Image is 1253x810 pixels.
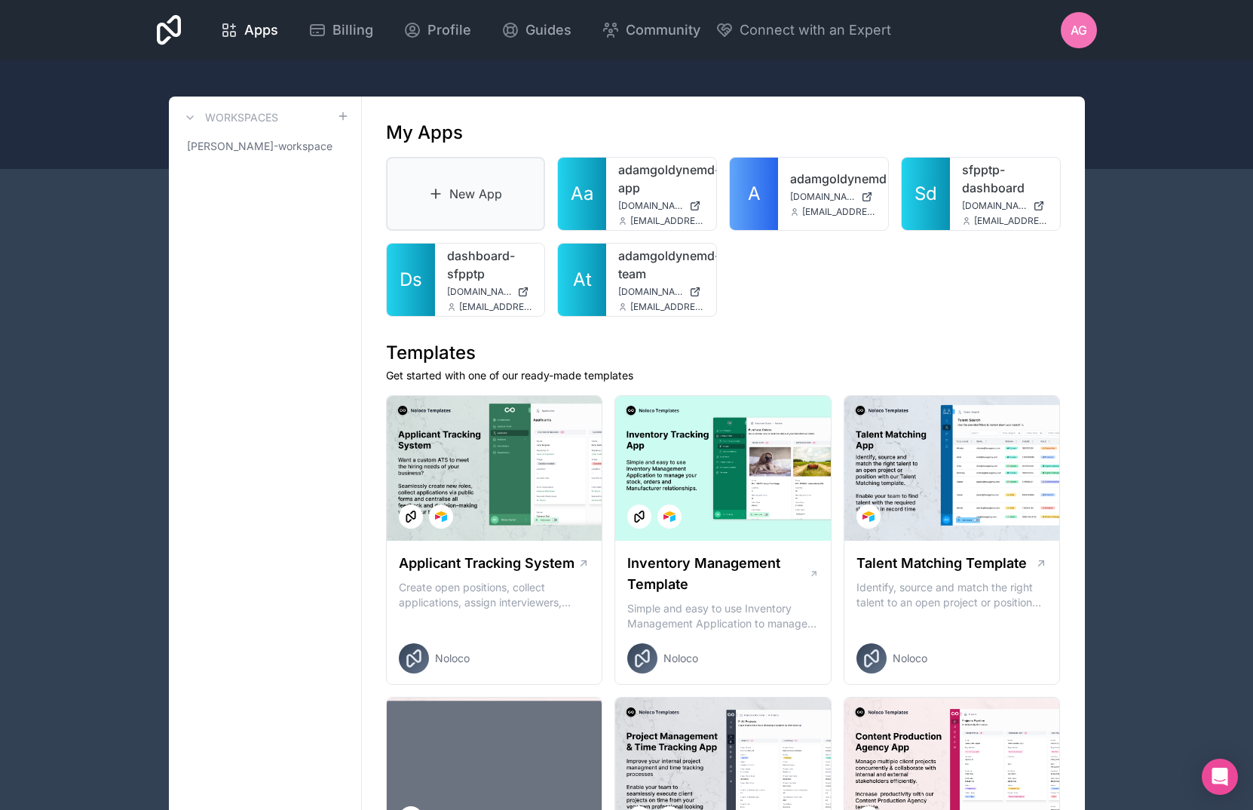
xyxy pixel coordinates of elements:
span: Noloco [435,651,470,666]
span: Sd [914,182,937,206]
a: Workspaces [181,109,278,127]
span: Profile [427,20,471,41]
span: [DOMAIN_NAME] [447,286,512,298]
a: Aa [558,158,606,230]
span: [EMAIL_ADDRESS][DOMAIN_NAME] [459,301,533,313]
a: sfpptp-dashboard [962,161,1048,197]
a: adamgoldynemd-team [618,247,704,283]
span: [PERSON_NAME]-workspace [187,139,332,154]
span: Billing [332,20,373,41]
h1: Applicant Tracking System [399,553,574,574]
span: At [573,268,592,292]
a: adamgoldynemd-app [618,161,704,197]
span: Guides [525,20,571,41]
a: [DOMAIN_NAME] [962,200,1048,212]
span: [EMAIL_ADDRESS][DOMAIN_NAME] [630,301,704,313]
a: dashboard-sfpptp [447,247,533,283]
a: Sd [902,158,950,230]
span: [DOMAIN_NAME] [618,200,683,212]
span: Noloco [663,651,698,666]
button: Connect with an Expert [715,20,891,41]
img: Airtable Logo [435,511,447,523]
a: [DOMAIN_NAME] [618,286,704,298]
span: [DOMAIN_NAME] [618,286,683,298]
span: [DOMAIN_NAME] [962,200,1027,212]
h1: Templates [386,341,1061,365]
span: Community [626,20,700,41]
a: Guides [489,14,584,47]
div: Open Intercom Messenger [1202,759,1238,795]
span: [EMAIL_ADDRESS][DOMAIN_NAME] [630,215,704,227]
a: adamgoldynemd [790,170,876,188]
p: Create open positions, collect applications, assign interviewers, centralise candidate feedback a... [399,580,590,610]
a: Billing [296,14,385,47]
span: A [748,182,761,206]
a: Ds [387,244,435,316]
a: Community [590,14,712,47]
p: Identify, source and match the right talent to an open project or position with our Talent Matchi... [856,580,1048,610]
h3: Workspaces [205,110,278,125]
a: Apps [208,14,290,47]
p: Get started with one of our ready-made templates [386,368,1061,383]
img: Airtable Logo [663,511,676,523]
span: AG [1071,21,1087,39]
a: [DOMAIN_NAME] [790,191,876,203]
span: Apps [244,20,278,41]
span: [DOMAIN_NAME] [790,191,855,203]
p: Simple and easy to use Inventory Management Application to manage your stock, orders and Manufact... [627,601,819,631]
span: [EMAIL_ADDRESS][DOMAIN_NAME] [974,215,1048,227]
h1: Talent Matching Template [856,553,1027,574]
a: At [558,244,606,316]
a: [DOMAIN_NAME] [447,286,533,298]
img: Airtable Logo [862,511,875,523]
a: [DOMAIN_NAME] [618,200,704,212]
a: A [730,158,778,230]
span: Aa [571,182,593,206]
h1: My Apps [386,121,463,145]
span: [EMAIL_ADDRESS][DOMAIN_NAME] [802,206,876,218]
span: Noloco [893,651,927,666]
span: Connect with an Expert [740,20,891,41]
a: Profile [391,14,483,47]
a: [PERSON_NAME]-workspace [181,133,349,160]
a: New App [386,157,546,231]
h1: Inventory Management Template [627,553,808,595]
span: Ds [400,268,422,292]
